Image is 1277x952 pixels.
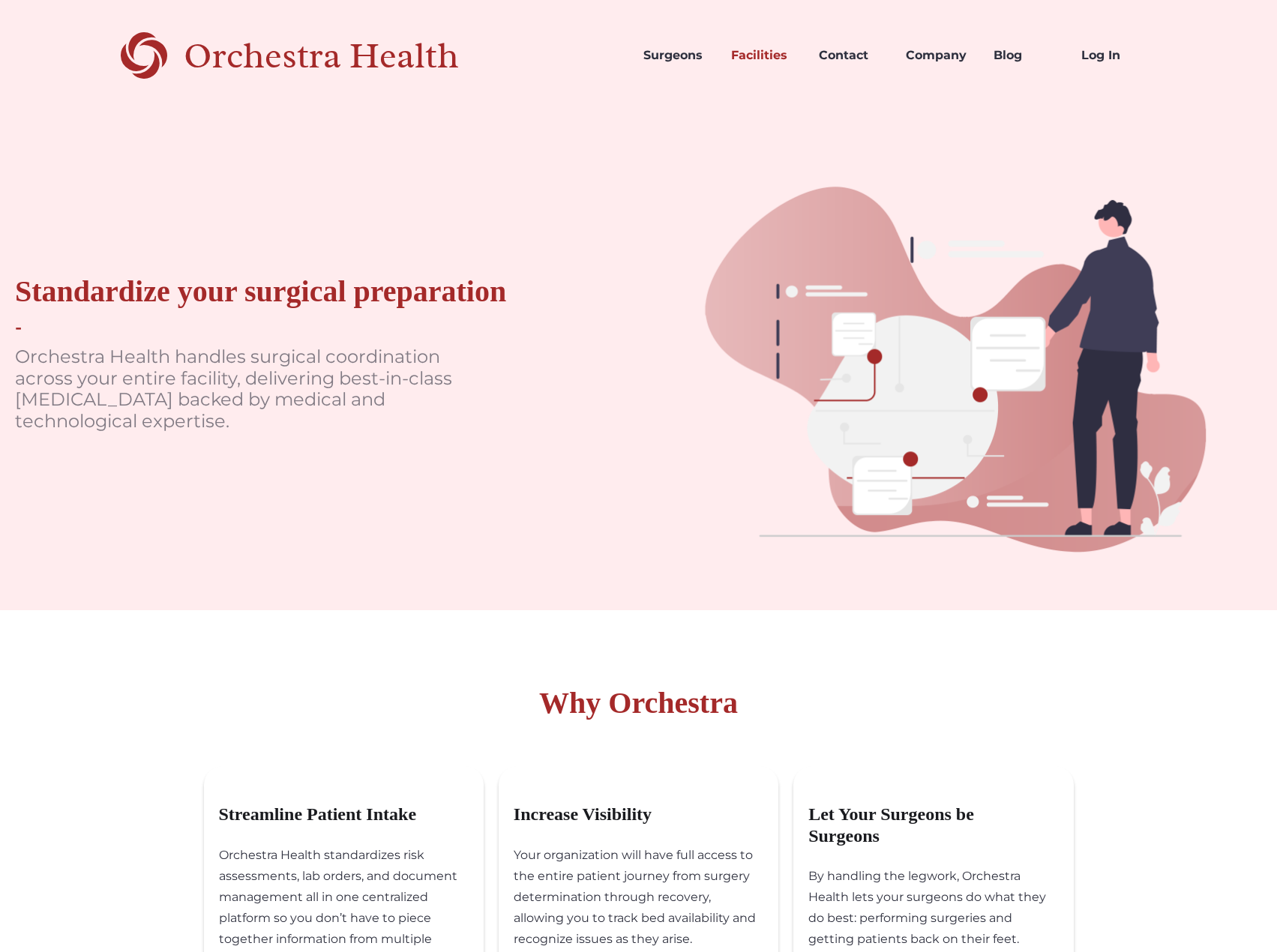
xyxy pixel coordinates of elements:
[15,346,465,433] p: Orchestra Health handles surgical coordination across your entire facility, delivering best-in-cl...
[808,804,1073,847] h3: Let Your Surgeons be Surgeons
[719,30,807,81] a: Facilities
[982,30,1069,81] a: Blog
[631,30,719,81] a: Surgeons
[514,804,778,825] h3: Increase Visibility
[807,30,895,81] a: Contact
[894,30,982,81] a: Company
[219,804,484,825] h3: Streamline Patient Intake
[15,317,22,339] div: -
[184,40,511,71] div: Orchestra Health
[121,30,511,81] a: home
[1069,30,1157,81] a: Log In
[15,274,506,310] div: Standardize your surgical preparation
